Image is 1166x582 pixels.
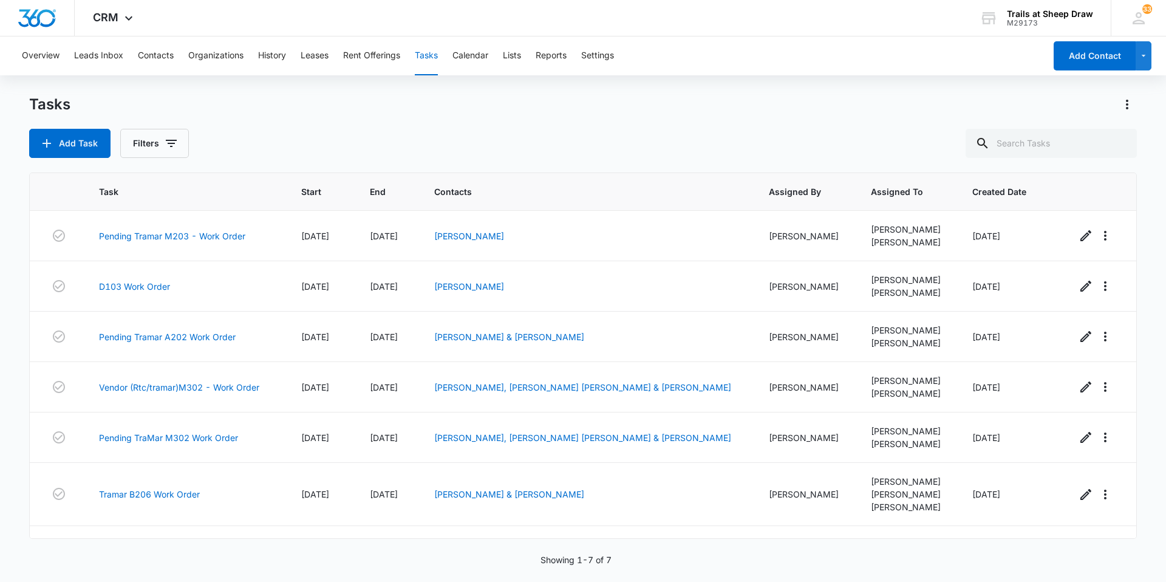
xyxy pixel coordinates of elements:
[370,185,387,198] span: End
[301,433,329,443] span: [DATE]
[769,431,841,444] div: [PERSON_NAME]
[769,330,841,343] div: [PERSON_NAME]
[871,286,943,299] div: [PERSON_NAME]
[871,223,943,236] div: [PERSON_NAME]
[871,437,943,450] div: [PERSON_NAME]
[769,185,823,198] span: Assigned By
[99,330,236,343] a: Pending Tramar A202 Work Order
[434,382,731,392] a: [PERSON_NAME], [PERSON_NAME] [PERSON_NAME] & [PERSON_NAME]
[1142,4,1152,14] span: 33
[370,489,398,499] span: [DATE]
[434,281,504,292] a: [PERSON_NAME]
[99,230,245,242] a: Pending Tramar M203 - Work Order
[503,36,521,75] button: Lists
[536,36,567,75] button: Reports
[871,337,943,349] div: [PERSON_NAME]
[966,129,1137,158] input: Search Tasks
[138,36,174,75] button: Contacts
[370,231,398,241] span: [DATE]
[871,324,943,337] div: [PERSON_NAME]
[120,129,189,158] button: Filters
[871,185,926,198] span: Assigned To
[1007,19,1093,27] div: account id
[1142,4,1152,14] div: notifications count
[74,36,123,75] button: Leads Inbox
[93,11,118,24] span: CRM
[871,374,943,387] div: [PERSON_NAME]
[343,36,400,75] button: Rent Offerings
[972,281,1000,292] span: [DATE]
[540,553,612,566] p: Showing 1-7 of 7
[972,382,1000,392] span: [DATE]
[99,280,170,293] a: D103 Work Order
[99,185,254,198] span: Task
[769,381,841,394] div: [PERSON_NAME]
[769,488,841,501] div: [PERSON_NAME]
[301,281,329,292] span: [DATE]
[871,273,943,286] div: [PERSON_NAME]
[434,185,723,198] span: Contacts
[972,489,1000,499] span: [DATE]
[301,185,323,198] span: Start
[972,185,1029,198] span: Created Date
[769,280,841,293] div: [PERSON_NAME]
[29,129,111,158] button: Add Task
[301,36,329,75] button: Leases
[452,36,488,75] button: Calendar
[1007,9,1093,19] div: account name
[972,231,1000,241] span: [DATE]
[871,387,943,400] div: [PERSON_NAME]
[301,332,329,342] span: [DATE]
[769,230,841,242] div: [PERSON_NAME]
[871,488,943,501] div: [PERSON_NAME]
[434,332,584,342] a: [PERSON_NAME] & [PERSON_NAME]
[258,36,286,75] button: History
[370,332,398,342] span: [DATE]
[99,488,200,501] a: Tramar B206 Work Order
[370,433,398,443] span: [DATE]
[871,425,943,437] div: [PERSON_NAME]
[22,36,60,75] button: Overview
[1117,95,1137,114] button: Actions
[188,36,244,75] button: Organizations
[99,431,238,444] a: Pending TraMar M302 Work Order
[434,433,731,443] a: [PERSON_NAME], [PERSON_NAME] [PERSON_NAME] & [PERSON_NAME]
[415,36,438,75] button: Tasks
[99,381,259,394] a: Vendor (Rtc/tramar)M302 - Work Order
[871,236,943,248] div: [PERSON_NAME]
[972,433,1000,443] span: [DATE]
[434,489,584,499] a: [PERSON_NAME] & [PERSON_NAME]
[301,382,329,392] span: [DATE]
[370,382,398,392] span: [DATE]
[370,281,398,292] span: [DATE]
[301,231,329,241] span: [DATE]
[1054,41,1136,70] button: Add Contact
[972,332,1000,342] span: [DATE]
[581,36,614,75] button: Settings
[871,475,943,488] div: [PERSON_NAME]
[29,95,70,114] h1: Tasks
[871,501,943,513] div: [PERSON_NAME]
[434,231,504,241] a: [PERSON_NAME]
[301,489,329,499] span: [DATE]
